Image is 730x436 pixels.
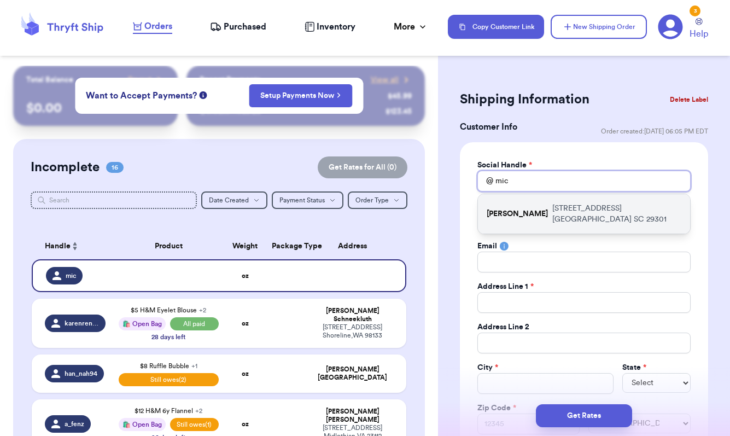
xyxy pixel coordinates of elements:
[199,307,206,313] span: + 2
[209,197,249,204] span: Date Created
[552,203,681,225] p: [STREET_ADDRESS] [GEOGRAPHIC_DATA] SC 29301
[536,404,632,427] button: Get Rates
[26,74,73,85] p: Total Balance
[31,159,100,176] h2: Incomplete
[66,271,76,280] span: mic
[690,18,708,40] a: Help
[119,418,166,431] div: 🛍️ Open Bag
[135,408,202,414] span: $12 H&M 6y Flannel
[133,20,172,34] a: Orders
[306,233,406,259] th: Address
[388,91,412,102] div: $ 45.99
[477,362,498,373] label: City
[265,233,306,259] th: Package Type
[170,317,218,330] span: All paid
[348,191,407,209] button: Order Type
[448,15,544,39] button: Copy Customer Link
[242,320,249,327] strong: oz
[487,208,548,219] p: [PERSON_NAME]
[86,89,197,102] span: Want to Accept Payments?
[690,27,708,40] span: Help
[460,120,517,133] h3: Customer Info
[112,233,225,259] th: Product
[224,20,266,33] span: Purchased
[272,191,343,209] button: Payment Status
[128,74,165,85] a: Payout
[665,88,713,112] button: Delete Label
[201,191,267,209] button: Date Created
[65,420,84,428] span: a_fenz
[658,14,683,39] a: 3
[477,281,534,292] label: Address Line 1
[170,418,218,431] span: Still owes (1)
[305,20,355,33] a: Inventory
[601,127,708,136] span: Order created: [DATE] 06:05 PM EDT
[460,91,589,108] h2: Shipping Information
[200,74,260,85] p: Recent Payments
[242,370,249,377] strong: oz
[65,319,99,328] span: karenrenee
[71,240,79,253] button: Sort ascending
[151,333,185,341] div: 28 days left
[477,322,529,333] label: Address Line 2
[195,408,202,414] span: + 2
[477,171,493,191] div: @
[144,20,172,33] span: Orders
[318,156,407,178] button: Get Rates for All (0)
[477,241,497,252] label: Email
[312,408,393,424] div: [PERSON_NAME] [PERSON_NAME]
[312,323,393,340] div: [STREET_ADDRESS] Shoreline , WA 98133
[191,363,197,369] span: + 1
[690,5,700,16] div: 3
[317,20,355,33] span: Inventory
[386,106,412,117] div: $ 123.45
[45,241,71,252] span: Handle
[312,365,393,382] div: [PERSON_NAME] [GEOGRAPHIC_DATA]
[260,90,341,101] a: Setup Payments Now
[249,84,352,107] button: Setup Payments Now
[119,373,218,386] span: Still owes (2)
[477,160,532,171] label: Social Handle
[128,74,151,85] span: Payout
[31,191,197,209] input: Search
[279,197,325,204] span: Payment Status
[119,317,166,330] div: 🛍️ Open Bag
[551,15,647,39] button: New Shipping Order
[242,421,249,427] strong: oz
[371,74,399,85] span: View all
[622,362,646,373] label: State
[65,369,97,378] span: han_nah94
[131,307,206,313] span: $5 H&M Eyelet Blouse
[225,233,266,259] th: Weight
[371,74,412,85] a: View all
[140,363,197,369] span: $8 Ruffle Bubble
[394,20,428,33] div: More
[26,100,165,117] p: $ 0.00
[210,20,266,33] a: Purchased
[242,272,249,279] strong: oz
[312,307,393,323] div: [PERSON_NAME] Schneekluth
[106,162,124,173] span: 16
[355,197,389,204] span: Order Type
